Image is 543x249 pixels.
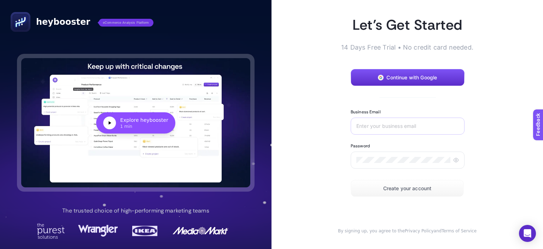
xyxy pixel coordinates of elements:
span: Feedback [4,2,27,8]
img: Wrangler [78,223,118,239]
div: and [328,228,486,234]
img: Purest [37,223,65,239]
button: Create your account [351,180,464,197]
div: 1 min [120,124,168,129]
input: Enter your business email [356,123,459,129]
div: Open Intercom Messenger [519,225,536,242]
span: Create your account [383,186,432,191]
span: Continue with Google [386,75,437,80]
a: Terms of Service [442,228,477,233]
label: Business Email [351,109,381,115]
img: MediaMarkt [172,223,229,239]
span: By signing up, you agree to the [338,228,405,233]
button: Explore heybooster1 min [21,58,250,187]
span: heybooster [36,16,90,28]
a: heyboostereCommerce Analysis Platform [11,12,153,32]
img: Ikea [131,223,159,239]
a: Privacy Policy [405,228,434,233]
h1: Let’s Get Started [328,16,486,34]
div: Explore heybooster [120,117,168,124]
p: The trusted choice of high-performing marketing teams [62,206,209,215]
p: 14 Days Free Trial • No credit card needed. [328,43,486,52]
span: eCommerce Analysis Platform [99,19,153,27]
label: Password [351,143,370,149]
button: Continue with Google [351,69,465,86]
